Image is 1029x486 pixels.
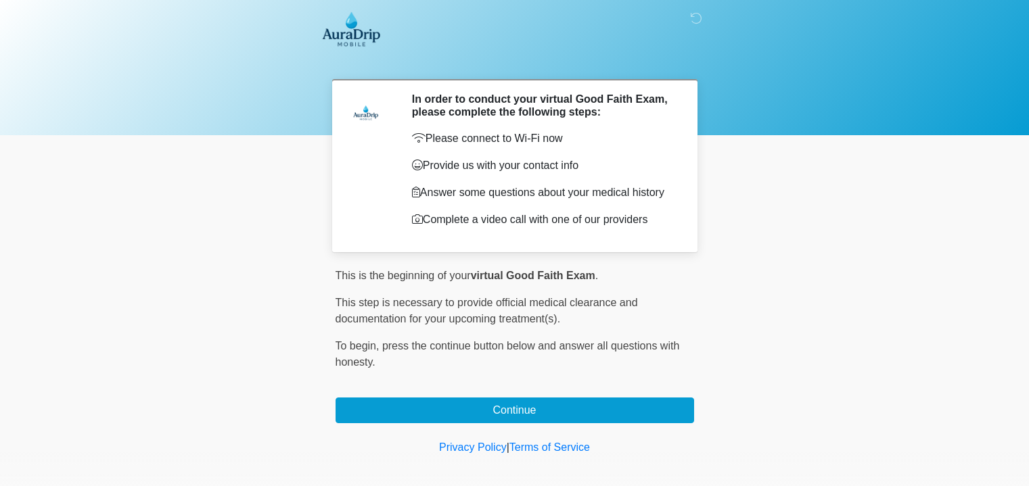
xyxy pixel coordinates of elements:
h1: ‎ ‎ ‎ [325,49,704,74]
span: press the continue button below and answer all questions with honesty. [336,340,680,368]
span: To begin, [336,340,382,351]
span: . [595,270,598,281]
p: Complete a video call with one of our providers [412,212,674,228]
img: Agent Avatar [346,93,386,133]
strong: virtual Good Faith Exam [471,270,595,281]
p: Answer some questions about your medical history [412,185,674,201]
p: Provide us with your contact info [412,157,674,174]
a: | [507,441,509,453]
button: Continue [336,397,694,423]
img: AuraDrip Mobile Logo [322,10,381,47]
span: This is the beginning of your [336,270,471,281]
a: Terms of Service [509,441,590,453]
p: Please connect to Wi-Fi now [412,130,674,147]
span: This step is necessary to provide official medical clearance and documentation for your upcoming ... [336,297,638,324]
a: Privacy Policy [439,441,507,453]
h2: In order to conduct your virtual Good Faith Exam, please complete the following steps: [412,93,674,118]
